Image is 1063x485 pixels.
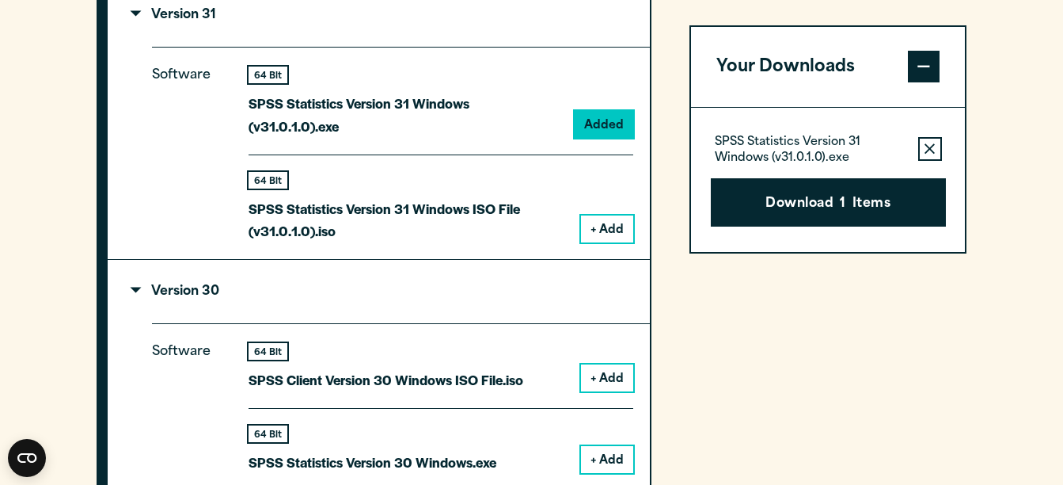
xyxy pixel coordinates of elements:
[108,260,650,323] summary: Version 30
[152,341,223,460] p: Software
[8,439,46,477] button: Open CMP widget
[249,67,287,83] div: 64 Bit
[249,426,287,442] div: 64 Bit
[691,27,966,108] button: Your Downloads
[133,9,216,21] p: Version 31
[581,216,633,242] button: + Add
[249,172,287,189] div: 64 Bit
[152,64,223,230] p: Software
[581,446,633,473] button: + Add
[691,108,966,253] div: Your Downloads
[715,136,905,167] p: SPSS Statistics Version 31 Windows (v31.0.1.0).exe
[581,365,633,391] button: + Add
[133,285,219,298] p: Version 30
[711,178,946,227] button: Download1Items
[840,194,845,215] span: 1
[249,92,562,138] p: SPSS Statistics Version 31 Windows (v31.0.1.0).exe
[575,111,633,138] button: Added
[249,369,523,391] p: SPSS Client Version 30 Windows ISO File.iso
[249,451,496,474] p: SPSS Statistics Version 30 Windows.exe
[249,197,568,243] p: SPSS Statistics Version 31 Windows ISO File (v31.0.1.0).iso
[249,343,287,360] div: 64 Bit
